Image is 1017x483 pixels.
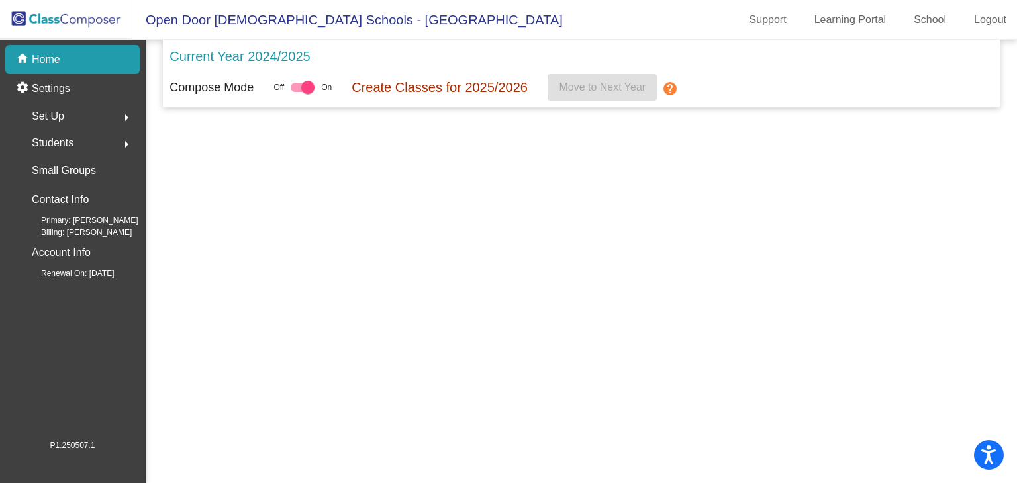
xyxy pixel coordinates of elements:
[20,214,138,226] span: Primary: [PERSON_NAME]
[20,267,114,279] span: Renewal On: [DATE]
[32,107,64,126] span: Set Up
[119,110,134,126] mat-icon: arrow_right
[662,81,678,97] mat-icon: help
[132,9,563,30] span: Open Door [DEMOGRAPHIC_DATA] Schools - [GEOGRAPHIC_DATA]
[321,81,332,93] span: On
[32,52,60,67] p: Home
[32,161,96,180] p: Small Groups
[804,9,897,30] a: Learning Portal
[739,9,797,30] a: Support
[20,226,132,238] span: Billing: [PERSON_NAME]
[119,136,134,152] mat-icon: arrow_right
[169,46,310,66] p: Current Year 2024/2025
[903,9,957,30] a: School
[32,191,89,209] p: Contact Info
[963,9,1017,30] a: Logout
[32,134,73,152] span: Students
[32,243,91,262] p: Account Info
[16,52,32,67] mat-icon: home
[16,81,32,97] mat-icon: settings
[273,81,284,93] span: Off
[548,74,657,101] button: Move to Next Year
[32,81,70,97] p: Settings
[559,81,646,93] span: Move to Next Year
[169,79,254,97] p: Compose Mode
[352,77,528,97] p: Create Classes for 2025/2026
